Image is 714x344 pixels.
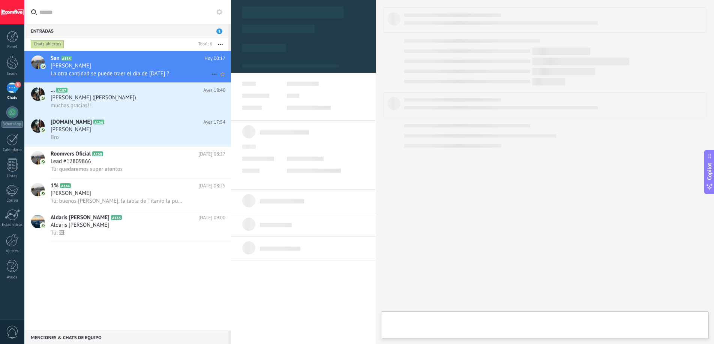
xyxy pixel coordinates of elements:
[40,127,46,133] img: icon
[51,158,91,165] span: Lead #12809866
[60,183,71,188] span: A144
[51,197,184,205] span: Tú: buenos [PERSON_NAME], la tabla de Titanio la puedes verificar en el ID 6222 , si deseas qur t...
[31,40,64,49] div: Chats abiertos
[51,214,109,221] span: Aldaris [PERSON_NAME]
[204,55,225,62] span: Hoy 00:17
[1,198,23,203] div: Correo
[24,210,231,242] a: avatariconAldaris [PERSON_NAME]A146[DATE] 09:00Aldaris [PERSON_NAME]Tú: 🖼
[195,40,212,48] div: Total: 6
[216,28,222,34] span: 3
[51,94,136,102] span: [PERSON_NAME] ([PERSON_NAME])
[40,64,46,69] img: icon
[56,88,67,93] span: A157
[1,275,23,280] div: Ayuda
[51,166,123,173] span: Tú: quedaremos super atentos
[15,82,21,88] span: 3
[24,83,231,114] a: avataricon...A157Ayer 18:40[PERSON_NAME] ([PERSON_NAME])muchas gracias!!
[40,159,46,165] img: icon
[1,249,23,254] div: Ajustes
[24,331,228,344] div: Menciones & Chats de equipo
[24,51,231,82] a: avatariconSanA158Hoy 00:17[PERSON_NAME]La otra cantidad se puede traer el día de [DATE] ?
[24,147,231,178] a: avatariconRoomvers OficialA150[DATE] 08:27Lead #12809866Tú: quedaremos super atentos
[1,223,23,227] div: Estadísticas
[198,182,225,190] span: [DATE] 08:25
[1,96,23,100] div: Chats
[24,24,228,37] div: Entradas
[51,190,91,197] span: [PERSON_NAME]
[1,121,23,128] div: WhatsApp
[51,134,59,141] span: Bro
[203,87,225,94] span: Ayer 18:40
[24,178,231,210] a: avataricon1%A144[DATE] 08:25[PERSON_NAME]Tú: buenos [PERSON_NAME], la tabla de Titanio la puedes ...
[1,72,23,76] div: Leads
[111,215,122,220] span: A146
[51,118,92,126] span: [DOMAIN_NAME]
[51,126,91,133] span: [PERSON_NAME]
[198,214,225,221] span: [DATE] 09:00
[1,45,23,49] div: Panel
[51,150,91,158] span: Roomvers Oficial
[51,70,169,77] span: La otra cantidad se puede traer el día de [DATE] ?
[51,102,91,109] span: muchas gracias!!
[1,174,23,179] div: Listas
[40,191,46,196] img: icon
[198,150,225,158] span: [DATE] 08:27
[51,62,91,70] span: [PERSON_NAME]
[92,151,103,156] span: A150
[51,221,109,229] span: Aldaris [PERSON_NAME]
[706,163,713,180] span: Copilot
[51,229,65,236] span: Tú: 🖼
[51,182,58,190] span: 1%
[1,148,23,153] div: Calendario
[51,87,55,94] span: ...
[40,96,46,101] img: icon
[51,55,60,62] span: San
[24,115,231,146] a: avataricon[DOMAIN_NAME]A156Ayer 17:54[PERSON_NAME]Bro
[203,118,225,126] span: Ayer 17:54
[61,56,72,61] span: A158
[93,120,104,124] span: A156
[40,223,46,228] img: icon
